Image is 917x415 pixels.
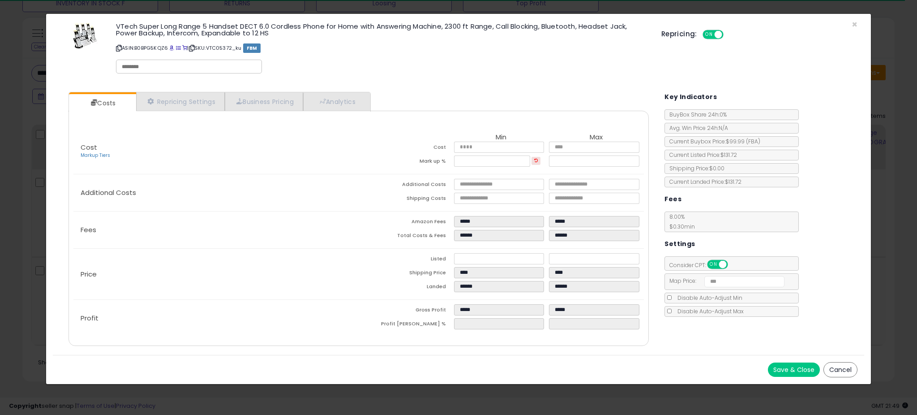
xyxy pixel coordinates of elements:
td: Profit [PERSON_NAME] % [359,318,454,332]
span: OFF [727,261,741,268]
td: Shipping Costs [359,193,454,207]
span: Shipping Price: $0.00 [665,164,724,172]
span: Disable Auto-Adjust Max [673,307,744,315]
p: ASIN: B0BPG5KQZ6 | SKU: VTC05372_ku [116,41,648,55]
p: Additional Costs [73,189,359,196]
th: Min [454,134,549,142]
h5: Repricing: [661,30,697,38]
span: Current Landed Price: $131.72 [665,178,741,186]
p: Profit [73,315,359,322]
span: Current Buybox Price: [665,138,760,145]
h5: Fees [664,194,681,205]
a: BuyBox page [169,44,174,52]
td: Shipping Price [359,267,454,281]
td: Total Costs & Fees [359,230,454,244]
span: OFF [722,31,736,39]
span: Avg. Win Price 24h: N/A [665,124,728,132]
span: ON [708,261,719,268]
th: Max [549,134,644,142]
a: Business Pricing [225,92,303,111]
span: × [852,18,857,31]
p: Fees [73,226,359,233]
td: Gross Profit [359,304,454,318]
button: Save & Close [768,363,820,377]
h5: Settings [664,238,695,250]
td: Listed [359,253,454,267]
p: Price [73,271,359,278]
p: Cost [73,144,359,159]
span: $0.30 min [665,223,695,230]
span: BuyBox Share 24h: 0% [665,111,727,118]
span: Map Price: [665,277,784,285]
a: Costs [69,94,135,112]
h3: VTech Super Long Range 5 Handset DECT 6.0 Cordless Phone for Home with Answering Machine, 2300 ft... [116,23,648,36]
span: ( FBA ) [746,138,760,145]
td: Cost [359,142,454,156]
h5: Key Indicators [664,91,717,103]
td: Landed [359,281,454,295]
span: Consider CPT: [665,261,740,269]
span: $99.99 [726,138,760,145]
td: Amazon Fees [359,216,454,230]
span: Current Listed Price: $131.72 [665,151,737,159]
td: Mark up % [359,156,454,169]
a: Your listing only [182,44,187,52]
span: FBM [243,43,261,53]
button: Cancel [823,362,857,377]
span: ON [703,31,715,39]
a: All offer listings [176,44,181,52]
a: Analytics [303,92,369,111]
a: Markup Tiers [81,152,110,159]
span: Disable Auto-Adjust Min [673,294,742,302]
a: Repricing Settings [136,92,225,111]
td: Additional Costs [359,179,454,193]
img: 51hZsigFySL._SL60_.jpg [71,23,98,50]
span: 8.00 % [665,213,695,230]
